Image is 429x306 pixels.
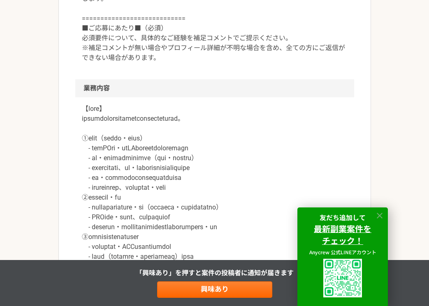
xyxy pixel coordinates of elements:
[322,235,363,246] strong: チェック！
[314,224,371,234] a: 最新副業案件を
[136,268,294,278] p: 「興味あり」を押すと 案件の投稿者に通知が届きます
[314,223,371,235] strong: 最新副業案件を
[322,236,363,246] a: チェック！
[309,248,376,255] span: Anycrew 公式LINEアカウント
[320,212,366,222] strong: 友だち追加して
[323,259,362,297] img: uploaded%2F9x3B4GYyuJhK5sXzQK62fPT6XL62%2F_1i3i91es70ratxpc0n6.png
[157,281,272,298] a: 興味あり
[75,79,354,97] h2: 業務内容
